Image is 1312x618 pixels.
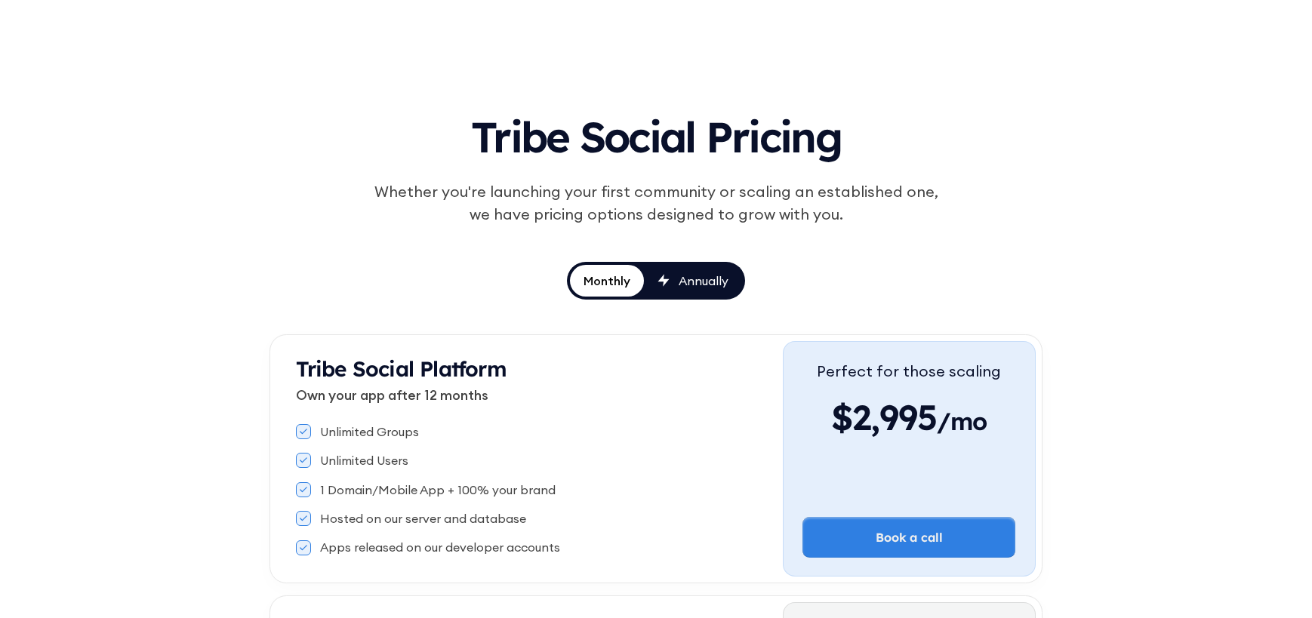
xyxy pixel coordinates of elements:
a: Book a call [802,517,1015,558]
div: Apps released on our developer accounts [320,539,560,555]
div: Perfect for those scaling [817,360,1001,383]
div: Annually [679,272,728,289]
div: $2,995 [817,395,1001,440]
div: Monthly [584,272,630,289]
div: Whether you're launching your first community or scaling an established one, we have pricing opti... [366,180,946,226]
strong: Tribe Social Platform [296,355,507,382]
div: Unlimited Users [320,452,408,469]
p: Own your app after 12 months [296,385,783,405]
div: 1 Domain/Mobile App + 100% your brand [320,481,556,498]
div: Unlimited Groups [320,423,419,440]
span: /mo [937,406,987,444]
div: Hosted on our server and database [320,510,526,527]
h1: Tribe Social Pricing [306,99,1006,168]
